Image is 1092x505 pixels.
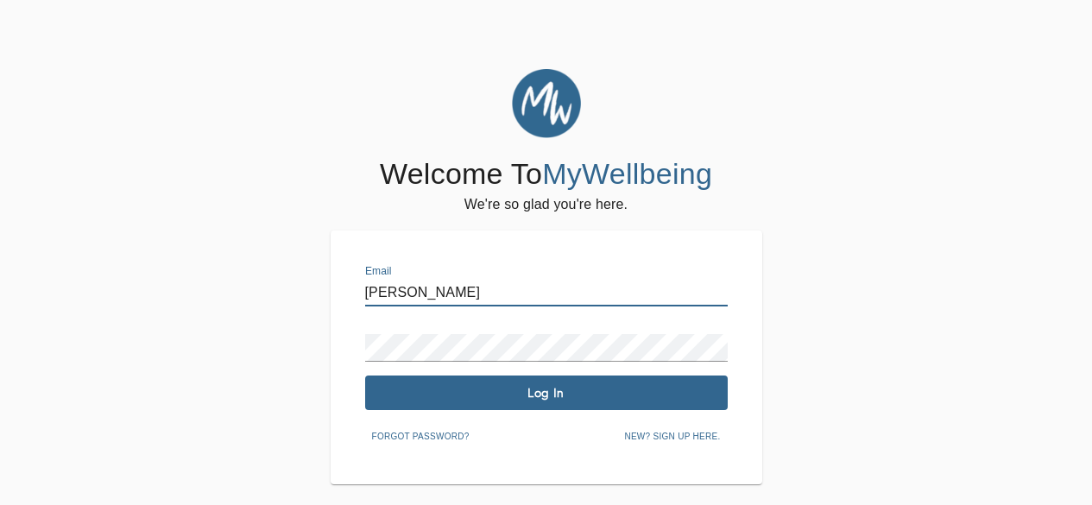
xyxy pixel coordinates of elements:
button: Forgot password? [365,424,477,450]
h4: Welcome To [380,156,712,193]
img: MyWellbeing [512,69,581,138]
span: Forgot password? [372,429,470,445]
span: Log In [372,385,721,401]
h6: We're so glad you're here. [464,193,628,217]
a: Forgot password? [365,428,477,442]
button: Log In [365,376,728,410]
span: New? Sign up here. [624,429,720,445]
span: MyWellbeing [542,157,712,190]
button: New? Sign up here. [617,424,727,450]
label: Email [365,267,392,277]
